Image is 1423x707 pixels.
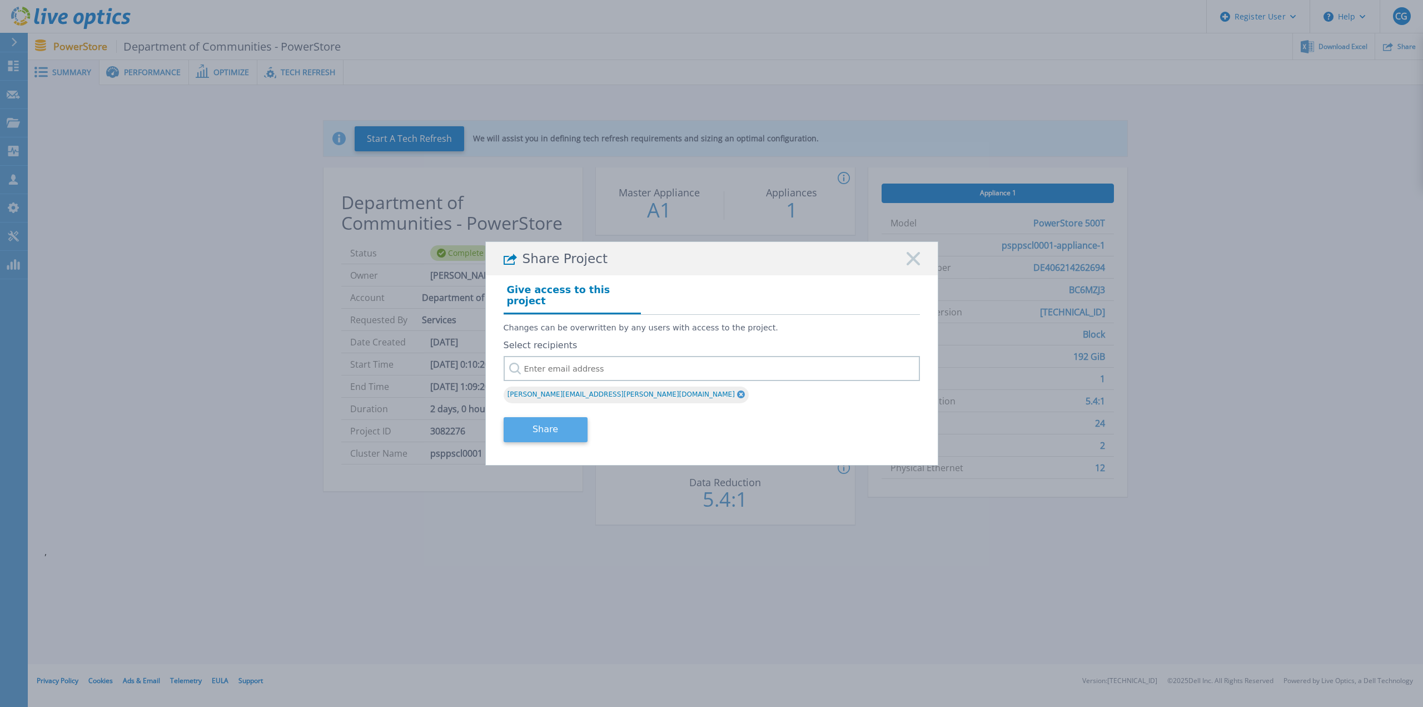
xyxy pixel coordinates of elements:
span: Share Project [523,251,608,266]
input: Enter email address [504,356,920,381]
label: Select recipients [504,340,920,350]
p: Changes can be overwritten by any users with access to the project. [504,323,920,333]
button: Share [504,417,588,442]
div: [PERSON_NAME][EMAIL_ADDRESS][PERSON_NAME][DOMAIN_NAME] [504,387,749,403]
h4: Give access to this project [504,281,641,314]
